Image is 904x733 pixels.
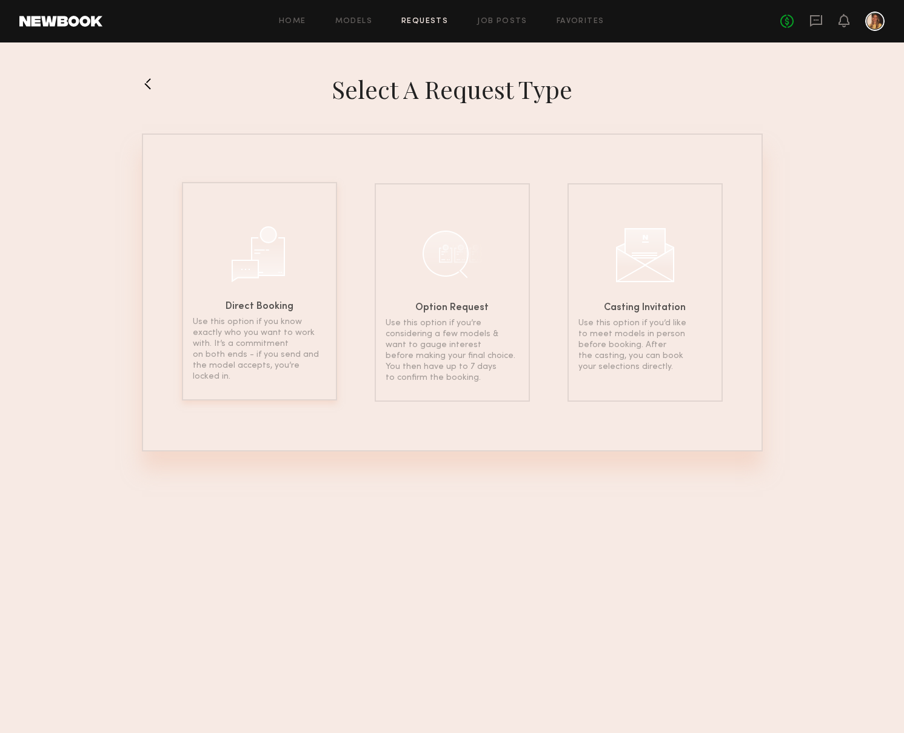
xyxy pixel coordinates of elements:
[557,18,604,25] a: Favorites
[182,183,337,402] a: Direct BookingUse this option if you know exactly who you want to work with. It’s a commitment on...
[226,302,293,312] h6: Direct Booking
[415,303,489,313] h6: Option Request
[604,303,686,313] h6: Casting Invitation
[386,318,519,383] p: Use this option if you’re considering a few models & want to gauge interest before making your fi...
[193,317,326,382] p: Use this option if you know exactly who you want to work with. It’s a commitment on both ends - i...
[279,18,306,25] a: Home
[375,183,530,402] a: Option RequestUse this option if you’re considering a few models & want to gauge interest before ...
[568,183,723,402] a: Casting InvitationUse this option if you’d like to meet models in person before booking. After th...
[401,18,448,25] a: Requests
[578,318,712,373] p: Use this option if you’d like to meet models in person before booking. After the casting, you can...
[335,18,372,25] a: Models
[332,74,572,104] h1: Select a Request Type
[477,18,527,25] a: Job Posts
